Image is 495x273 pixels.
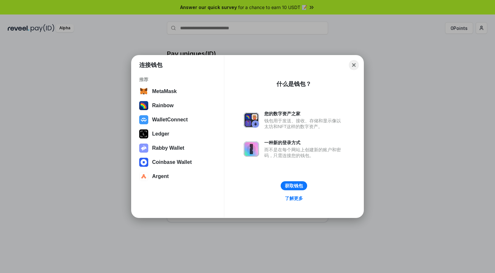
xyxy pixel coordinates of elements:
[264,140,344,146] div: 一种新的登录方式
[152,145,184,151] div: Rabby Wallet
[137,170,218,183] button: Argent
[137,85,218,98] button: MetaMask
[139,61,162,69] h1: 连接钱包
[264,118,344,129] div: 钱包用于发送、接收、存储和显示像以太坊和NFT这样的数字资产。
[139,77,216,82] div: 推荐
[281,194,307,202] a: 了解更多
[285,195,303,201] div: 了解更多
[137,113,218,126] button: WalletConnect
[285,183,303,189] div: 获取钱包
[152,89,177,94] div: MetaMask
[152,103,174,108] div: Rainbow
[137,156,218,169] button: Coinbase Wallet
[139,101,148,110] img: svg+xml,%3Csvg%20width%3D%22120%22%20height%3D%22120%22%20viewBox%3D%220%200%20120%20120%22%20fil...
[264,111,344,117] div: 您的数字资产之家
[277,80,311,88] div: 什么是钱包？
[244,141,259,157] img: svg+xml,%3Csvg%20xmlns%3D%22http%3A%2F%2Fwww.w3.org%2F2000%2Fsvg%22%20fill%3D%22none%22%20viewBox...
[139,172,148,181] img: svg+xml,%3Csvg%20width%3D%2228%22%20height%3D%2228%22%20viewBox%3D%220%200%2028%2028%22%20fill%3D...
[137,127,218,140] button: Ledger
[152,174,169,179] div: Argent
[281,181,307,190] button: 获取钱包
[139,115,148,124] img: svg+xml,%3Csvg%20width%3D%2228%22%20height%3D%2228%22%20viewBox%3D%220%200%2028%2028%22%20fill%3D...
[137,142,218,155] button: Rabby Wallet
[349,60,359,70] button: Close
[139,129,148,138] img: svg+xml,%3Csvg%20xmlns%3D%22http%3A%2F%2Fwww.w3.org%2F2000%2Fsvg%22%20width%3D%2228%22%20height%3...
[264,147,344,158] div: 而不是在每个网站上创建新的账户和密码，只需连接您的钱包。
[139,87,148,96] img: svg+xml,%3Csvg%20width%3D%2228%22%20height%3D%2228%22%20viewBox%3D%220%200%2028%2028%22%20fill%3D...
[139,158,148,167] img: svg+xml,%3Csvg%20width%3D%2228%22%20height%3D%2228%22%20viewBox%3D%220%200%2028%2028%22%20fill%3D...
[244,112,259,128] img: svg+xml,%3Csvg%20xmlns%3D%22http%3A%2F%2Fwww.w3.org%2F2000%2Fsvg%22%20fill%3D%22none%22%20viewBox...
[152,159,192,165] div: Coinbase Wallet
[139,144,148,153] img: svg+xml,%3Csvg%20xmlns%3D%22http%3A%2F%2Fwww.w3.org%2F2000%2Fsvg%22%20fill%3D%22none%22%20viewBox...
[152,131,169,137] div: Ledger
[152,117,188,123] div: WalletConnect
[137,99,218,112] button: Rainbow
